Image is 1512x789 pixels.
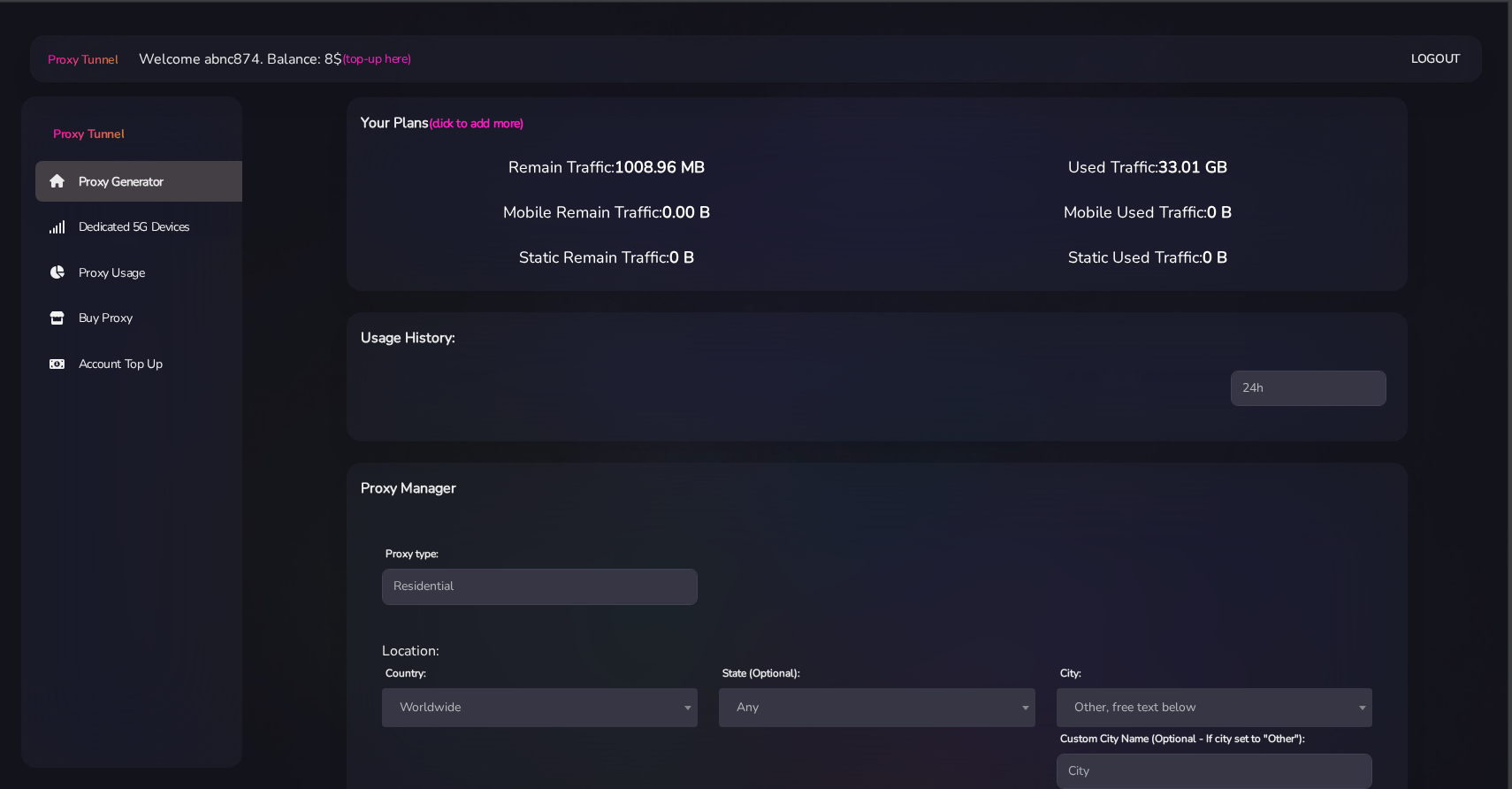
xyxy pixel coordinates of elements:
label: Proxy type: [386,546,439,562]
label: State (Optional): [722,665,800,681]
a: (click to add more) [429,115,523,132]
div: Static Remain Traffic: [336,246,877,270]
span: 0.00 B [662,202,710,223]
span: Proxy Tunnel [48,51,118,68]
a: (top-up here) [342,50,410,68]
div: Location: [371,640,1383,662]
span: 0 B [1207,202,1232,223]
span: Proxy Tunnel [53,126,124,142]
h6: Your Plans [361,111,954,134]
span: Any [719,688,1035,727]
span: 1008.96 MB [615,157,705,178]
a: Dedicated 5G Devices [35,207,256,248]
a: Proxy Generator [35,161,256,202]
span: Other, free text below [1067,695,1362,720]
label: Custom City Name (Optional - If city set to "Other"): [1060,731,1305,747]
div: Mobile Used Traffic: [877,201,1418,225]
h6: Proxy Manager [361,477,954,500]
span: Other, free text below [1057,688,1372,727]
div: Static Used Traffic: [877,246,1418,270]
input: City [1057,754,1372,789]
span: Worldwide [382,688,698,727]
a: Logout [1411,42,1461,75]
span: 0 B [669,247,694,268]
iframe: Webchat Widget [1426,703,1490,767]
a: Account Top Up [35,344,256,385]
span: 33.01 GB [1158,157,1227,178]
a: Buy Proxy [35,298,256,339]
li: Welcome abnc874. Balance: 8$ [118,49,410,70]
h6: Usage History: [361,326,954,349]
div: Used Traffic: [877,156,1418,180]
label: Country: [386,665,426,681]
label: City: [1060,665,1081,681]
div: Mobile Remain Traffic: [336,201,877,225]
div: Remain Traffic: [336,156,877,180]
span: Any [729,695,1024,720]
span: Worldwide [393,695,687,720]
a: Proxy Tunnel [44,45,118,73]
a: Proxy Usage [35,253,256,294]
a: Proxy Tunnel [21,96,242,143]
span: 0 B [1203,247,1227,268]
